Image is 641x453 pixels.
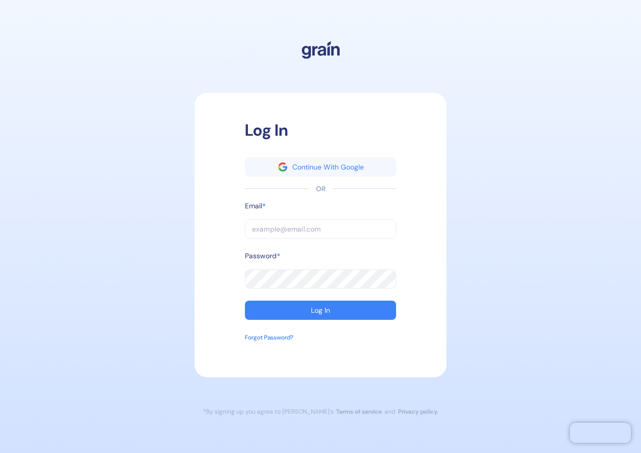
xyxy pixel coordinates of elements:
[570,423,631,443] iframe: Chatra live chat
[278,162,287,172] img: google
[311,307,330,314] div: Log In
[316,184,326,194] div: OR
[245,251,277,261] label: Password
[336,408,382,416] a: Terms of service
[245,301,396,320] button: Log In
[245,333,293,342] div: Forgot Password?
[398,408,438,416] a: Privacy policy.
[292,163,364,171] div: Continue With Google
[245,219,396,239] input: example@email.com
[245,201,262,211] label: Email
[384,408,396,416] div: and
[203,408,334,416] div: *By signing up you agree to [PERSON_NAME]’s
[294,37,347,63] img: logo
[245,157,396,177] button: googleContinue With Google
[245,333,293,352] button: Forgot Password?
[245,118,396,142] div: Log In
